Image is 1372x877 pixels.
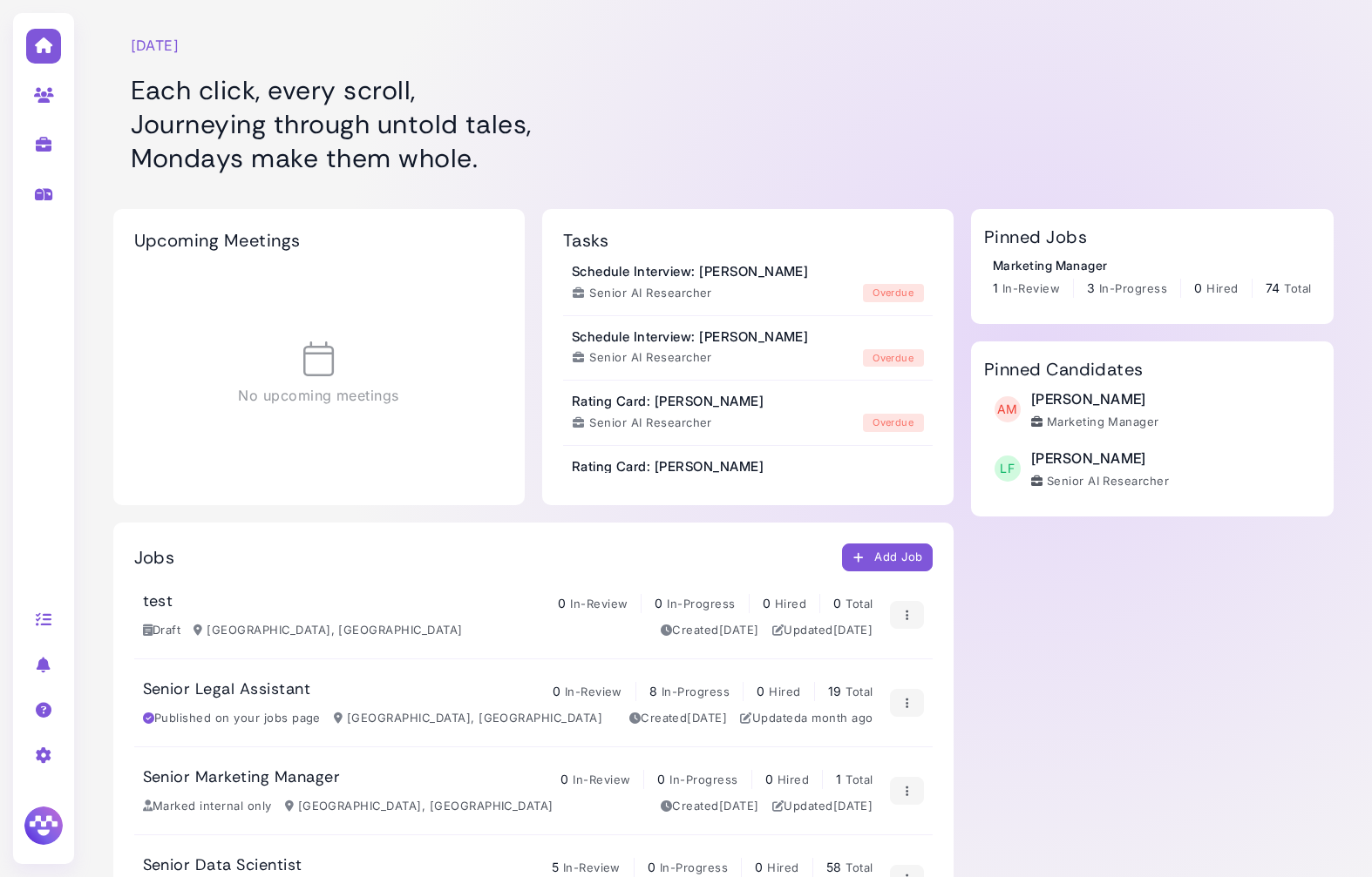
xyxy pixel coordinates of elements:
[661,798,759,815] div: Created
[143,856,302,875] h3: Senior Data Scientist
[648,860,655,874] span: 0
[334,710,602,727] div: [GEOGRAPHIC_DATA], [GEOGRAPHIC_DATA]
[833,623,873,637] time: Aug 20, 2025
[863,414,924,432] div: overdue
[1206,281,1238,295] span: Hired
[993,388,1159,431] a: AM [PERSON_NAME] Marketing Manager
[1194,280,1202,295] span: 0
[995,455,1021,482] span: LF
[553,684,560,698] span: 0
[772,798,873,815] div: Updated
[134,547,175,568] h2: Jobs
[863,349,924,368] div: overdue
[993,448,1170,490] a: LF [PERSON_NAME] Senior AI Researcher
[772,622,873,639] div: Updated
[572,415,712,432] div: Senior AI Researcher
[1031,414,1159,431] div: Marketing Manager
[984,226,1087,247] h2: Pinned Jobs
[763,596,771,611] span: 0
[993,280,998,295] span: 1
[131,73,955,175] h1: Each click, every scroll, Journeying through untold tales, Mondays make them whole.
[1099,281,1167,295] span: In-Progress
[993,256,1312,274] div: Marketing Manager
[143,798,272,815] div: Marked internal only
[1266,280,1280,295] span: 74
[765,772,773,786] span: 0
[143,622,181,639] div: Draft
[993,256,1312,298] a: Marketing Manager 1 In-Review 3 In-Progress 0 Hired 74 Total
[833,596,841,611] span: 0
[660,860,728,874] span: In-Progress
[669,772,737,786] span: In-Progress
[563,860,621,874] span: In-Review
[846,597,873,611] span: Total
[1087,280,1095,295] span: 3
[778,772,809,786] span: Hired
[769,685,800,698] span: Hired
[655,596,662,611] span: 0
[629,710,728,727] div: Created
[143,592,173,611] h3: test
[719,623,759,637] time: Aug 20, 2025
[801,711,873,725] time: Jul 24, 2025
[995,396,1021,422] span: AM
[194,622,462,639] div: [GEOGRAPHIC_DATA], [GEOGRAPHIC_DATA]
[572,349,712,367] div: Senior AI Researcher
[131,35,180,56] time: [DATE]
[563,230,608,251] h2: Tasks
[842,543,933,571] button: Add Job
[572,459,764,475] h3: Rating Card: [PERSON_NAME]
[573,772,630,786] span: In-Review
[560,772,568,786] span: 0
[552,860,559,874] span: 5
[767,860,798,874] span: Hired
[1284,281,1311,295] span: Total
[657,772,665,786] span: 0
[833,799,873,813] time: Apr 28, 2025
[984,359,1144,380] h2: Pinned Candidates
[565,685,622,698] span: In-Review
[687,711,727,725] time: Feb 26, 2025
[863,284,924,302] div: overdue
[846,685,873,698] span: Total
[852,549,923,567] div: Add Job
[572,394,764,409] h3: Rating Card: [PERSON_NAME]
[740,710,873,727] div: Updated
[846,860,873,874] span: Total
[826,860,842,874] span: 58
[143,710,321,727] div: Published on your jobs page
[558,596,566,611] span: 0
[719,799,759,813] time: Jan 10, 2025
[775,597,806,611] span: Hired
[755,860,763,874] span: 0
[661,622,759,639] div: Created
[572,329,809,345] h3: Schedule Interview: [PERSON_NAME]
[757,684,764,698] span: 0
[572,264,809,280] h3: Schedule Interview: [PERSON_NAME]
[22,804,65,847] img: Megan
[143,680,311,699] h3: Senior Legal Assistant
[143,768,341,787] h3: Senior Marketing Manager
[836,772,841,786] span: 1
[572,285,712,302] div: Senior AI Researcher
[846,772,873,786] span: Total
[649,684,657,698] span: 8
[828,684,842,698] span: 19
[570,597,628,611] span: In-Review
[134,230,301,251] h2: Upcoming Meetings
[134,268,504,479] div: No upcoming meetings
[1002,281,1060,295] span: In-Review
[1031,448,1170,469] div: [PERSON_NAME]
[662,685,730,698] span: In-Progress
[1031,473,1170,490] div: Senior AI Researcher
[667,597,735,611] span: In-Progress
[1031,388,1159,409] div: [PERSON_NAME]
[285,798,554,815] div: [GEOGRAPHIC_DATA], [GEOGRAPHIC_DATA]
